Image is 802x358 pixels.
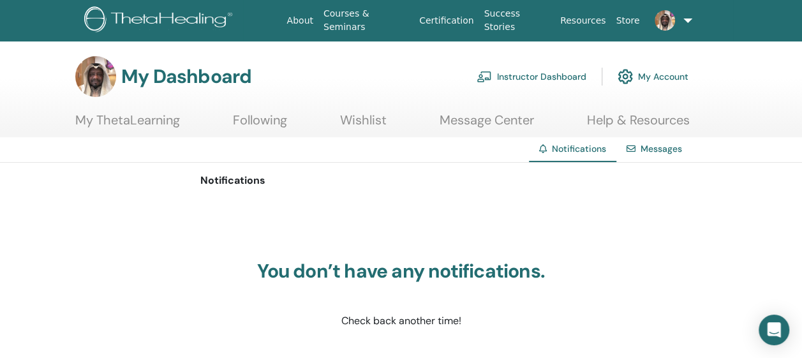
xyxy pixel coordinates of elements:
[477,71,492,82] img: chalkboard-teacher.svg
[611,9,644,33] a: Store
[618,66,633,87] img: cog.svg
[587,112,690,137] a: Help & Resources
[281,9,318,33] a: About
[414,9,479,33] a: Certification
[233,112,287,137] a: Following
[75,112,180,137] a: My ThetaLearning
[242,313,561,329] p: Check back another time!
[121,65,251,88] h3: My Dashboard
[242,260,561,283] h3: You don’t have any notifications.
[318,2,414,39] a: Courses & Seminars
[200,173,602,188] p: Notifications
[340,112,387,137] a: Wishlist
[655,10,675,31] img: default.jpg
[552,143,606,154] span: Notifications
[618,63,688,91] a: My Account
[477,63,586,91] a: Instructor Dashboard
[759,315,789,345] div: Open Intercom Messenger
[555,9,611,33] a: Resources
[641,143,682,154] a: Messages
[84,6,237,35] img: logo.png
[479,2,554,39] a: Success Stories
[440,112,534,137] a: Message Center
[75,56,116,97] img: default.jpg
